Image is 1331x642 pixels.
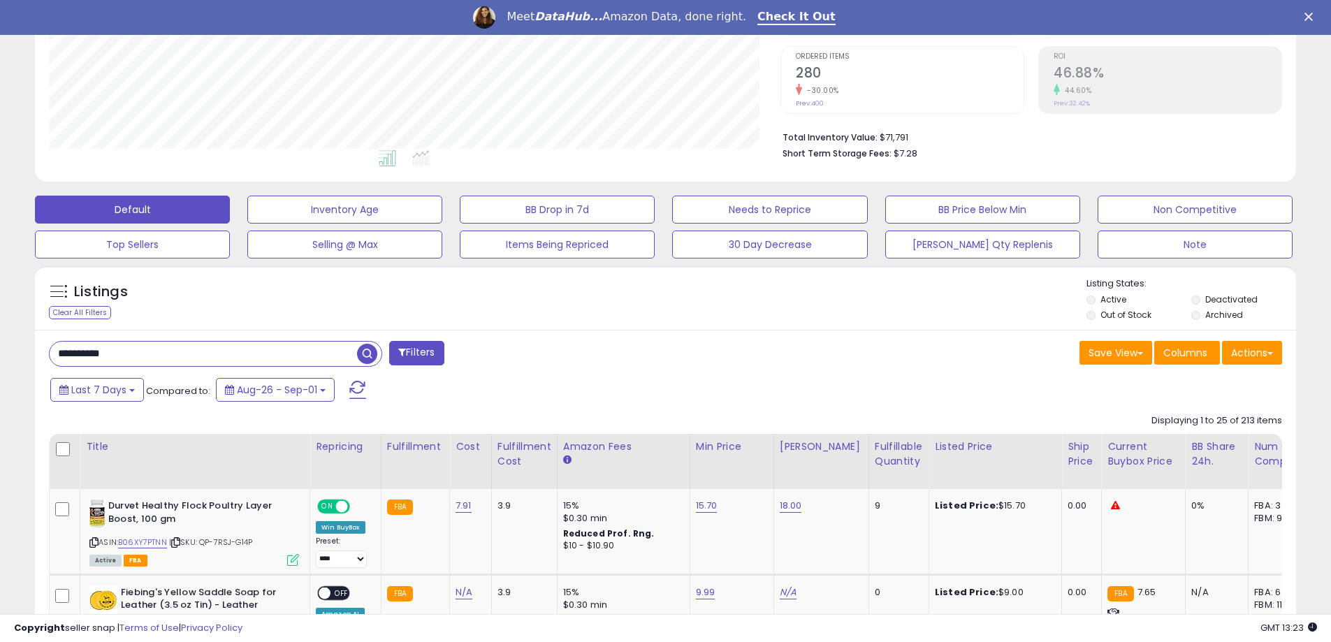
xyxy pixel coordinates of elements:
[1079,341,1152,365] button: Save View
[1191,439,1242,469] div: BB Share 24h.
[460,196,655,224] button: BB Drop in 7d
[783,128,1272,145] li: $71,791
[330,587,353,599] span: OFF
[672,231,867,258] button: 30 Day Decrease
[796,99,824,108] small: Prev: 400
[74,282,128,302] h5: Listings
[563,540,679,552] div: $10 - $10.90
[316,439,375,454] div: Repricing
[86,439,304,454] div: Title
[1222,341,1282,365] button: Actions
[696,585,715,599] a: 9.99
[875,439,923,469] div: Fulfillable Quantity
[935,439,1056,454] div: Listed Price
[563,599,679,611] div: $0.30 min
[780,585,797,599] a: N/A
[796,65,1024,84] h2: 280
[1107,439,1179,469] div: Current Buybox Price
[935,586,1051,599] div: $9.00
[1100,293,1126,305] label: Active
[1154,341,1220,365] button: Columns
[387,439,444,454] div: Fulfillment
[456,499,472,513] a: 7.91
[1205,293,1258,305] label: Deactivated
[169,537,252,548] span: | SKU: QP-7RSJ-G14P
[885,231,1080,258] button: [PERSON_NAME] Qty Replenis
[316,537,370,568] div: Preset:
[1137,585,1156,599] span: 7.65
[894,147,917,160] span: $7.28
[1163,346,1207,360] span: Columns
[319,501,336,513] span: ON
[1254,499,1300,512] div: FBA: 3
[1205,309,1243,321] label: Archived
[783,131,878,143] b: Total Inventory Value:
[146,384,210,397] span: Compared to:
[1254,599,1300,611] div: FBM: 11
[1304,13,1318,21] div: Close
[1068,586,1091,599] div: 0.00
[89,499,299,564] div: ASIN:
[118,537,167,548] a: B06XY7PTNN
[89,555,122,567] span: All listings currently available for purchase on Amazon
[1054,65,1281,84] h2: 46.88%
[563,439,684,454] div: Amazon Fees
[935,499,1051,512] div: $15.70
[563,454,572,467] small: Amazon Fees.
[935,585,998,599] b: Listed Price:
[456,585,472,599] a: N/A
[534,10,602,23] i: DataHub...
[1054,99,1090,108] small: Prev: 32.42%
[89,586,117,614] img: 41wY0SB+DWL._SL40_.jpg
[780,439,863,454] div: [PERSON_NAME]
[1254,439,1305,469] div: Num of Comp.
[885,196,1080,224] button: BB Price Below Min
[1254,586,1300,599] div: FBA: 6
[1098,231,1293,258] button: Note
[696,439,768,454] div: Min Price
[14,621,65,634] strong: Copyright
[563,527,655,539] b: Reduced Prof. Rng.
[247,231,442,258] button: Selling @ Max
[1191,586,1237,599] div: N/A
[875,499,918,512] div: 9
[237,383,317,397] span: Aug-26 - Sep-01
[563,586,679,599] div: 15%
[1060,85,1091,96] small: 44.60%
[50,378,144,402] button: Last 7 Days
[473,6,495,29] img: Profile image for Georgie
[247,196,442,224] button: Inventory Age
[780,499,802,513] a: 18.00
[563,499,679,512] div: 15%
[456,439,486,454] div: Cost
[387,586,413,601] small: FBA
[49,306,111,319] div: Clear All Filters
[1107,586,1133,601] small: FBA
[35,231,230,258] button: Top Sellers
[875,586,918,599] div: 0
[1098,196,1293,224] button: Non Competitive
[348,501,370,513] span: OFF
[1086,277,1296,291] p: Listing States:
[497,586,546,599] div: 3.9
[1254,512,1300,525] div: FBM: 9
[181,621,242,634] a: Privacy Policy
[696,499,718,513] a: 15.70
[1151,414,1282,428] div: Displaying 1 to 25 of 213 items
[563,512,679,525] div: $0.30 min
[460,231,655,258] button: Items Being Repriced
[497,499,546,512] div: 3.9
[672,196,867,224] button: Needs to Reprice
[796,53,1024,61] span: Ordered Items
[316,521,365,534] div: Win BuyBox
[1260,621,1317,634] span: 2025-09-9 13:23 GMT
[389,341,444,365] button: Filters
[71,383,126,397] span: Last 7 Days
[935,499,998,512] b: Listed Price:
[1068,439,1096,469] div: Ship Price
[1100,309,1151,321] label: Out of Stock
[1054,53,1281,61] span: ROI
[783,147,892,159] b: Short Term Storage Fees:
[802,85,839,96] small: -30.00%
[108,499,278,529] b: Durvet Healthy Flock Poultry Layer Boost, 100 gm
